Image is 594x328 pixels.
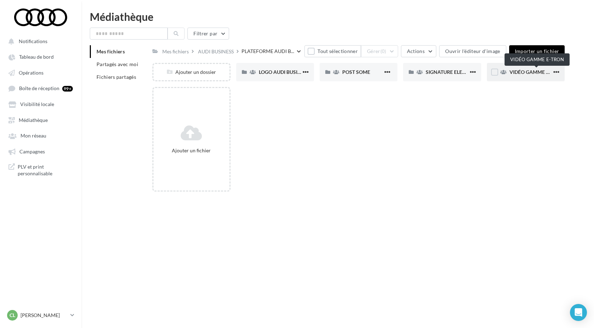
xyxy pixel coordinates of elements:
a: Visibilité locale [4,98,77,110]
button: Tout sélectionner [304,45,361,57]
span: Campagnes [19,148,45,154]
div: AUDI BUSINESS [198,48,234,55]
span: Visibilité locale [20,101,54,107]
span: SIGNATURE ELECTRONIQUE [426,69,491,75]
span: PLV et print personnalisable [18,163,73,177]
span: Opérations [19,70,43,76]
a: Mon réseau [4,129,77,142]
a: Médiathèque [4,113,77,126]
p: [PERSON_NAME] [21,312,68,319]
span: Notifications [19,38,47,44]
div: Mes fichiers [162,48,189,55]
span: Mon réseau [21,133,46,139]
span: Mes fichiers [97,48,125,54]
button: Gérer(0) [361,45,398,57]
button: Notifications [4,35,74,47]
span: Boîte de réception [19,86,59,92]
span: Tableau de bord [19,54,54,60]
div: VIDÉO GAMME E-TRON [505,53,570,66]
button: Filtrer par [187,28,229,40]
span: (0) [380,48,386,54]
span: Cl [10,312,15,319]
button: Ouvrir l'éditeur d'image [439,45,506,57]
a: Opérations [4,66,77,79]
span: Fichiers partagés [97,74,136,80]
span: POST SOME [342,69,370,75]
div: Open Intercom Messenger [570,304,587,321]
span: LOGO AUDI BUSINESS [259,69,310,75]
div: Ajouter un fichier [156,147,226,154]
span: Importer un fichier [515,48,559,54]
div: Médiathèque [90,11,586,22]
a: Cl [PERSON_NAME] [6,309,76,322]
a: Campagnes [4,145,77,158]
button: Importer un fichier [509,45,565,57]
div: Ajouter un dossier [153,69,229,76]
span: Actions [407,48,425,54]
div: 99+ [62,86,73,92]
a: PLV et print personnalisable [4,160,77,180]
a: Boîte de réception 99+ [4,82,77,95]
a: Tableau de bord [4,50,77,63]
span: VIDÉO GAMME E-TRON [509,69,564,75]
button: Actions [401,45,436,57]
span: PLATEFORME AUDI B... [241,48,294,55]
span: Partagés avec moi [97,61,138,67]
span: Médiathèque [19,117,48,123]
